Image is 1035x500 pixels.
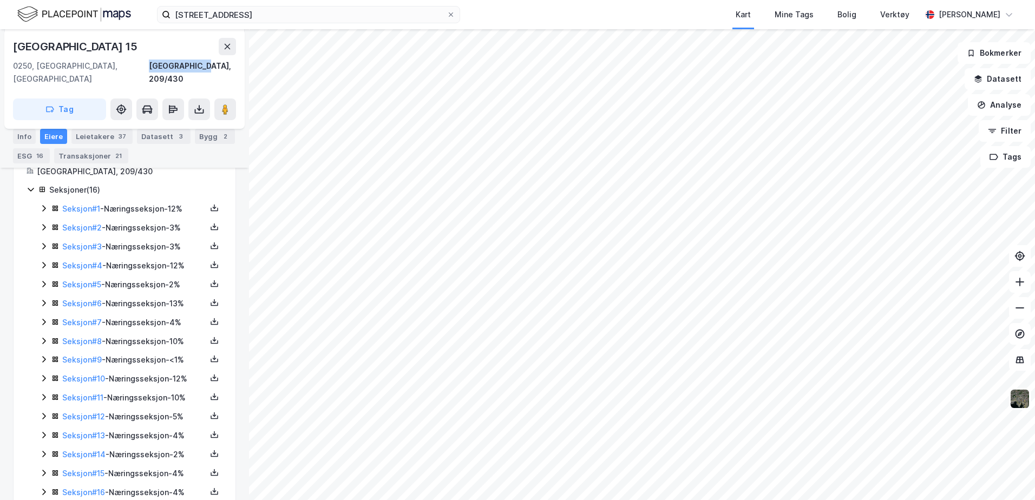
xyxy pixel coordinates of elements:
a: Seksjon#9 [62,355,102,364]
div: - Næringsseksjon - 10% [62,391,206,404]
div: Verktøy [880,8,909,21]
div: 21 [113,150,124,161]
div: - Næringsseksjon - 10% [62,335,206,348]
div: - Næringsseksjon - 2% [62,278,206,291]
button: Analyse [968,94,1031,116]
a: Seksjon#8 [62,337,102,346]
div: - Næringsseksjon - 4% [62,467,206,480]
a: Seksjon#5 [62,280,101,289]
a: Seksjon#16 [62,488,105,497]
div: - Næringsseksjon - 3% [62,221,206,234]
div: 0250, [GEOGRAPHIC_DATA], [GEOGRAPHIC_DATA] [13,60,149,85]
div: Mine Tags [775,8,814,21]
div: - Næringsseksjon - 4% [62,316,206,329]
div: - Næringsseksjon - 4% [62,486,206,499]
div: Kart [736,8,751,21]
div: - Næringsseksjon - 13% [62,297,206,310]
div: [GEOGRAPHIC_DATA] 15 [13,38,140,55]
div: - Næringsseksjon - 4% [62,429,206,442]
div: [PERSON_NAME] [939,8,1000,21]
a: Seksjon#1 [62,204,100,213]
div: 16 [34,150,45,161]
button: Datasett [965,68,1031,90]
div: 37 [116,131,128,142]
div: Eiere [40,129,67,144]
button: Bokmerker [958,42,1031,64]
div: ESG [13,148,50,163]
div: - Næringsseksjon - 5% [62,410,206,423]
div: [GEOGRAPHIC_DATA], 209/430 [149,60,236,85]
div: Datasett [137,129,191,144]
div: Bygg [195,129,235,144]
a: Seksjon#3 [62,242,102,251]
a: Seksjon#11 [62,393,103,402]
a: Seksjon#12 [62,412,105,421]
div: Bolig [837,8,856,21]
iframe: Chat Widget [981,448,1035,500]
div: - Næringsseksjon - 2% [62,448,206,461]
a: Seksjon#4 [62,261,102,270]
input: Søk på adresse, matrikkel, gårdeiere, leietakere eller personer [171,6,447,23]
a: Seksjon#13 [62,431,105,440]
a: Seksjon#7 [62,318,102,327]
div: Info [13,129,36,144]
a: Seksjon#10 [62,374,105,383]
a: Seksjon#6 [62,299,102,308]
div: - Næringsseksjon - 3% [62,240,206,253]
img: logo.f888ab2527a4732fd821a326f86c7f29.svg [17,5,131,24]
div: Seksjoner ( 16 ) [49,183,222,196]
div: Transaksjoner [54,148,128,163]
button: Tag [13,98,106,120]
button: Tags [980,146,1031,168]
a: Seksjon#2 [62,223,102,232]
div: 3 [175,131,186,142]
img: 9k= [1010,389,1030,409]
div: Kontrollprogram for chat [981,448,1035,500]
div: [GEOGRAPHIC_DATA], 209/430 [37,165,222,178]
div: - Næringsseksjon - 12% [62,259,206,272]
button: Filter [979,120,1031,142]
div: 2 [220,131,231,142]
a: Seksjon#15 [62,469,104,478]
a: Seksjon#14 [62,450,106,459]
div: - Næringsseksjon - 12% [62,372,206,385]
div: - Næringsseksjon - <1% [62,353,206,366]
div: - Næringsseksjon - 12% [62,202,206,215]
div: Leietakere [71,129,133,144]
